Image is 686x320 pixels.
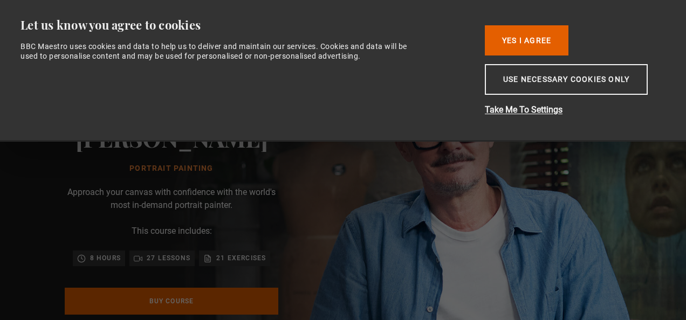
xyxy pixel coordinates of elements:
h1: Portrait Painting [76,164,268,173]
p: This course includes: [132,225,212,238]
button: Take Me To Settings [485,103,657,116]
p: 21 exercises [216,253,266,263]
p: 8 hours [90,253,121,263]
p: 27 lessons [147,253,190,263]
div: Let us know you agree to cookies [20,17,468,33]
button: Yes I Agree [485,25,568,55]
div: BBC Maestro uses cookies and data to help us to deliver and maintain our services. Cookies and da... [20,41,423,61]
h2: [PERSON_NAME] [76,124,268,151]
button: Use necessary cookies only [485,64,648,95]
p: Approach your canvas with confidence with the world's most in-demand portrait painter. [65,186,278,212]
